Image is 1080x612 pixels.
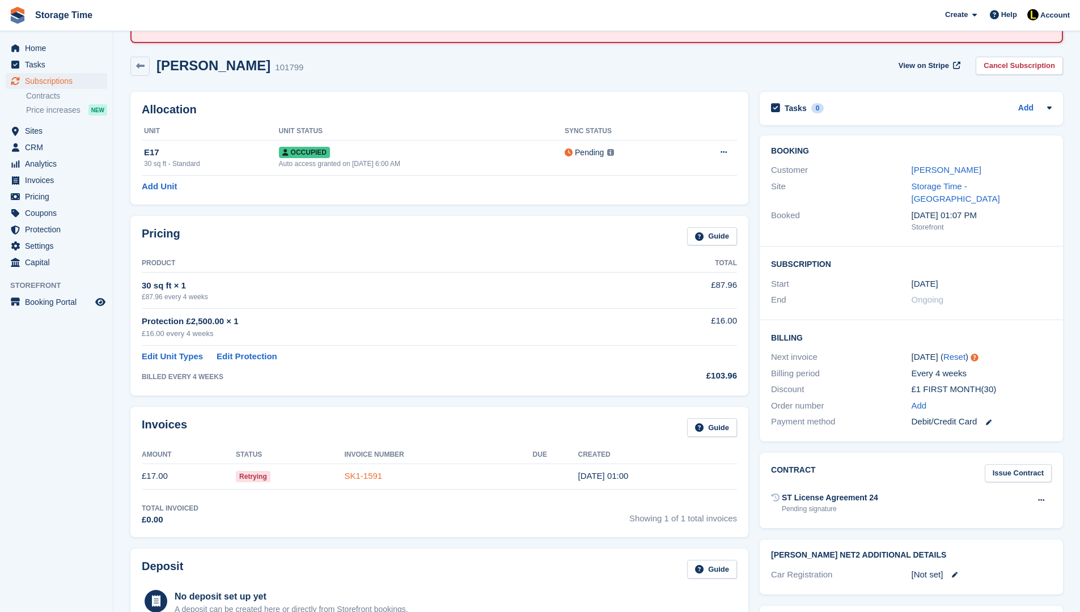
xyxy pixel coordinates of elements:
[25,123,93,139] span: Sites
[26,91,107,101] a: Contracts
[607,149,614,156] img: icon-info-grey-7440780725fd019a000dd9b08b2336e03edf1995a4989e88bcd33f0948082b44.svg
[771,464,816,483] h2: Contract
[94,295,107,309] a: Preview store
[912,181,1000,204] a: Storage Time - [GEOGRAPHIC_DATA]
[142,503,198,513] div: Total Invoiced
[771,551,1052,560] h2: [PERSON_NAME] Net2 Additional Details
[144,146,279,159] div: E17
[6,238,107,254] a: menu
[894,57,963,75] a: View on Stripe
[279,122,565,141] th: Unit Status
[627,273,737,308] td: £87.96
[6,57,107,73] a: menu
[142,122,279,141] th: Unit
[25,172,93,188] span: Invoices
[912,295,944,304] span: Ongoing
[6,222,107,237] a: menu
[1027,9,1039,20] img: Laaibah Sarwar
[771,147,1052,156] h2: Booking
[142,279,627,292] div: 30 sq ft × 1
[25,189,93,205] span: Pricing
[771,415,911,428] div: Payment method
[25,73,93,89] span: Subscriptions
[25,156,93,172] span: Analytics
[6,156,107,172] a: menu
[945,9,968,20] span: Create
[142,315,627,328] div: Protection £2,500.00 × 1
[771,351,911,364] div: Next invoice
[6,139,107,155] a: menu
[175,590,408,603] div: No deposit set up yet
[578,471,629,481] time: 2025-08-19 00:00:35 UTC
[6,172,107,188] a: menu
[1001,9,1017,20] span: Help
[771,258,1052,269] h2: Subscription
[912,209,1052,222] div: [DATE] 01:07 PM
[142,180,177,193] a: Add Unit
[25,238,93,254] span: Settings
[275,61,303,74] div: 101799
[142,350,203,363] a: Edit Unit Types
[6,123,107,139] a: menu
[899,60,949,71] span: View on Stripe
[912,165,981,175] a: [PERSON_NAME]
[6,73,107,89] a: menu
[627,308,737,345] td: £16.00
[25,139,93,155] span: CRM
[627,369,737,382] div: £103.96
[10,280,113,291] span: Storefront
[771,383,911,396] div: Discount
[25,205,93,221] span: Coupons
[782,492,878,504] div: ST License Agreement 24
[771,180,911,206] div: Site
[687,227,737,246] a: Guide
[771,367,911,380] div: Billing period
[26,104,107,116] a: Price increases NEW
[142,254,627,273] th: Product
[344,446,532,464] th: Invoice Number
[156,58,270,73] h2: [PERSON_NAME]
[6,294,107,310] a: menu
[6,40,107,56] a: menu
[6,205,107,221] a: menu
[687,560,737,579] a: Guide
[142,560,183,579] h2: Deposit
[142,103,737,116] h2: Allocation
[578,446,737,464] th: Created
[25,222,93,237] span: Protection
[88,104,107,116] div: NEW
[217,350,277,363] a: Edit Protection
[912,383,1052,396] div: £1 FIRST MONTH(30)
[1018,102,1034,115] a: Add
[144,159,279,169] div: 30 sq ft - Standard
[142,446,236,464] th: Amount
[279,147,330,158] span: Occupied
[811,103,824,113] div: 0
[771,568,911,581] div: Car Registration
[344,471,382,481] a: SK1-1591
[771,278,911,291] div: Start
[236,471,270,482] span: Retrying
[985,464,1052,483] a: Issue Contract
[142,464,236,489] td: £17.00
[912,568,1052,581] div: [Not set]
[629,503,737,526] span: Showing 1 of 1 total invoices
[142,372,627,382] div: BILLED EVERY 4 WEEKS
[142,328,627,339] div: £16.00 every 4 weeks
[771,399,911,413] div: Order number
[771,294,911,307] div: End
[771,331,1052,343] h2: Billing
[533,446,578,464] th: Due
[25,40,93,56] span: Home
[279,159,565,169] div: Auto access granted on [DATE] 6:00 AM
[142,513,198,526] div: £0.00
[912,415,1052,428] div: Debit/Credit Card
[25,254,93,270] span: Capital
[912,222,1052,233] div: Storefront
[142,292,627,302] div: £87.96 every 4 weeks
[6,189,107,205] a: menu
[9,7,26,24] img: stora-icon-8386f47178a22dfd0bd8f6a31ec36ba5ce8667c1dd55bd0f319d3a0aa187defe.svg
[943,352,965,362] a: Reset
[969,352,980,363] div: Tooltip anchor
[627,254,737,273] th: Total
